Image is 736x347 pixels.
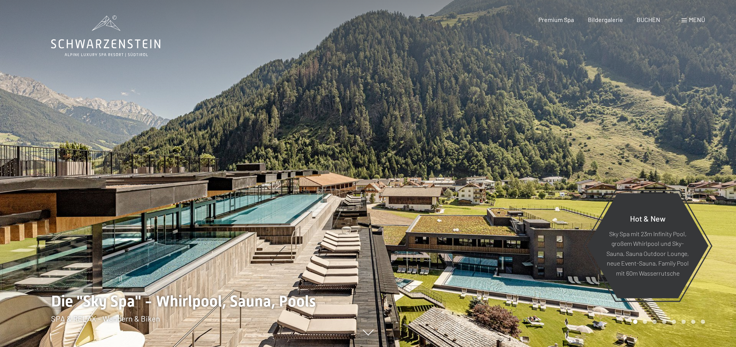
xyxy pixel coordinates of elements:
div: Carousel Page 6 [681,320,686,324]
a: Bildergalerie [588,16,623,23]
div: Carousel Page 2 [643,320,647,324]
div: Carousel Pagination [630,320,705,324]
div: Carousel Page 3 [652,320,657,324]
div: Carousel Page 5 [672,320,676,324]
div: Carousel Page 1 (Current Slide) [633,320,637,324]
span: Menü [689,16,705,23]
a: Premium Spa [538,16,574,23]
div: Carousel Page 7 [691,320,695,324]
a: BUCHEN [637,16,660,23]
a: Hot & New Sky Spa mit 23m Infinity Pool, großem Whirlpool und Sky-Sauna, Sauna Outdoor Lounge, ne... [586,193,709,299]
span: Hot & New [630,213,666,223]
div: Carousel Page 4 [662,320,666,324]
div: Carousel Page 8 [701,320,705,324]
p: Sky Spa mit 23m Infinity Pool, großem Whirlpool und Sky-Sauna, Sauna Outdoor Lounge, neue Event-S... [606,229,690,278]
